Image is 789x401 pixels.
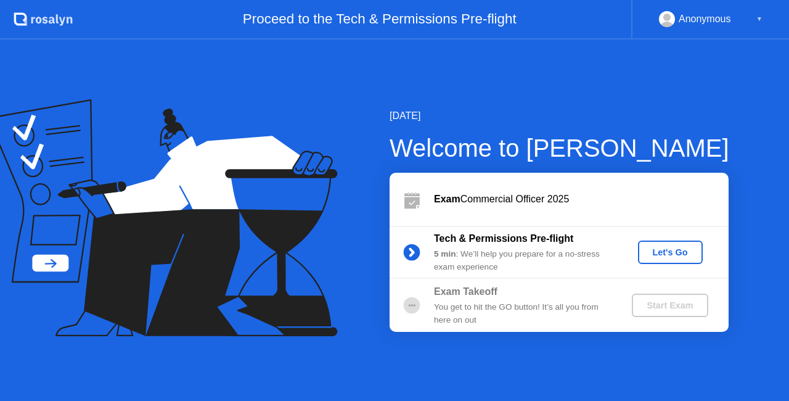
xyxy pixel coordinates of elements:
button: Start Exam [632,294,708,317]
b: Tech & Permissions Pre-flight [434,233,573,244]
div: You get to hit the GO button! It’s all you from here on out [434,301,611,326]
div: : We’ll help you prepare for a no-stress exam experience [434,248,611,273]
b: Exam Takeoff [434,286,497,297]
div: Start Exam [637,300,703,310]
div: Let's Go [643,247,698,257]
b: 5 min [434,249,456,258]
button: Let's Go [638,241,703,264]
div: Welcome to [PERSON_NAME] [390,130,729,167]
div: [DATE] [390,109,729,123]
div: ▼ [756,11,762,27]
div: Commercial Officer 2025 [434,192,729,207]
div: Anonymous [679,11,731,27]
b: Exam [434,194,460,204]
